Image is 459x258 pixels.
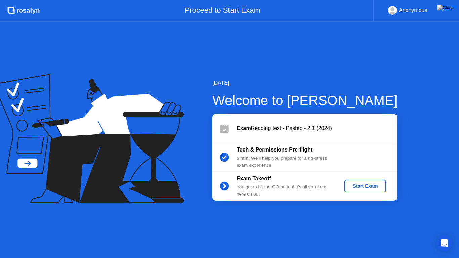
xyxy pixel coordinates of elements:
div: [DATE] [212,79,398,87]
div: Welcome to [PERSON_NAME] [212,90,398,111]
div: Open Intercom Messenger [436,235,452,251]
div: Start Exam [347,183,383,189]
div: Anonymous [399,6,427,15]
button: Start Exam [344,180,386,192]
b: Tech & Permissions Pre-flight [237,147,312,153]
img: Close [437,5,454,10]
b: Exam [237,125,251,131]
b: Exam Takeoff [237,176,271,181]
b: 5 min [237,156,249,161]
div: Reading test - Pashto - 2.1 (2024) [237,124,397,132]
div: : We’ll help you prepare for a no-stress exam experience [237,155,333,169]
div: You get to hit the GO button! It’s all you from here on out [237,184,333,198]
